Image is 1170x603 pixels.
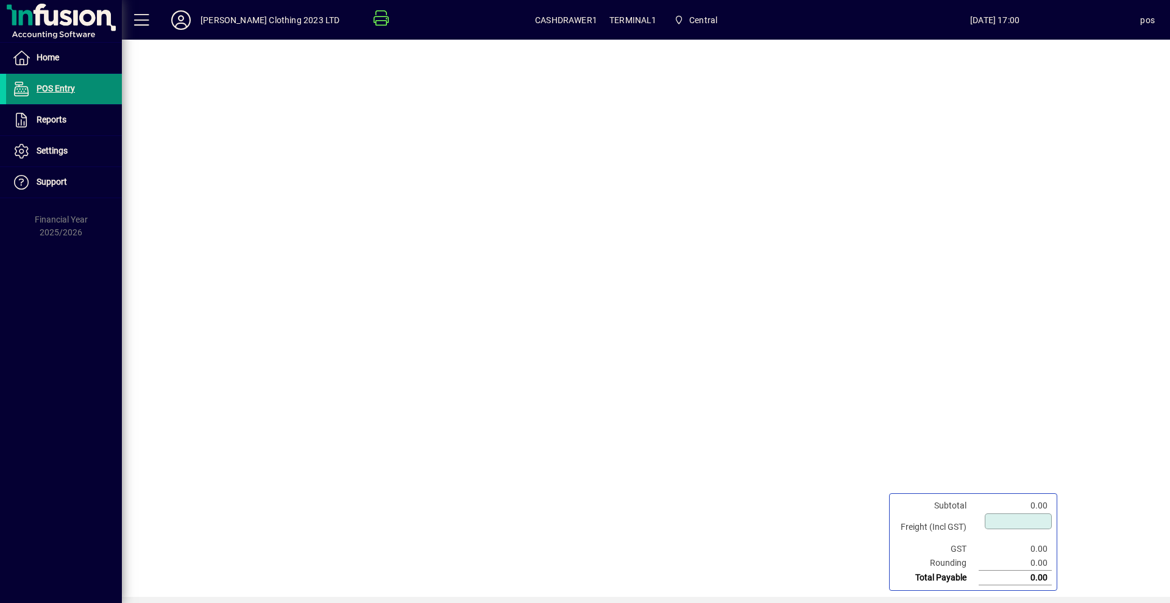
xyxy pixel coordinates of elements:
span: POS Entry [37,84,75,93]
td: 0.00 [979,542,1052,556]
span: [DATE] 17:00 [849,10,1141,30]
div: pos [1140,10,1155,30]
span: Central [689,10,717,30]
span: Central [669,9,723,31]
a: Support [6,167,122,198]
td: GST [895,542,979,556]
td: Total Payable [895,571,979,585]
span: Settings [37,146,68,155]
div: [PERSON_NAME] Clothing 2023 LTD [200,10,339,30]
td: 0.00 [979,571,1052,585]
td: Subtotal [895,499,979,513]
td: 0.00 [979,556,1052,571]
span: Home [37,52,59,62]
span: Support [37,177,67,187]
a: Reports [6,105,122,135]
td: Freight (Incl GST) [895,513,979,542]
a: Settings [6,136,122,166]
a: Home [6,43,122,73]
td: Rounding [895,556,979,571]
span: CASHDRAWER1 [535,10,597,30]
span: Reports [37,115,66,124]
td: 0.00 [979,499,1052,513]
button: Profile [161,9,200,31]
span: TERMINAL1 [609,10,657,30]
